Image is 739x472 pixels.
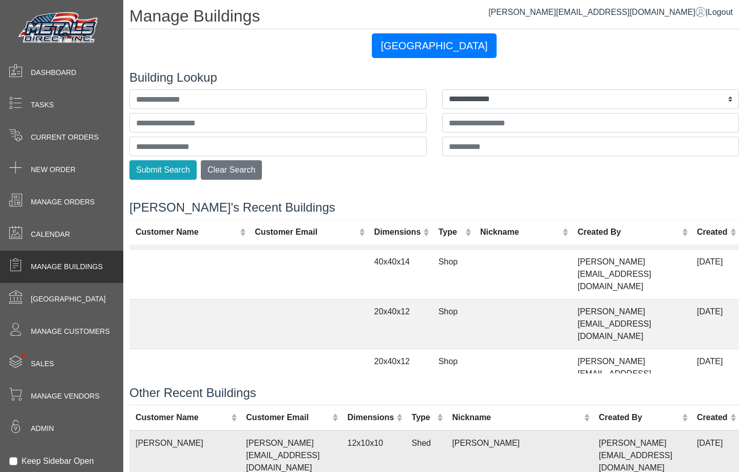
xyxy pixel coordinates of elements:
[136,225,237,238] div: Customer Name
[246,411,330,424] div: Customer Email
[348,411,394,424] div: Dimensions
[31,358,54,369] span: Sales
[432,299,474,349] td: Shop
[488,6,733,18] div: |
[31,423,54,434] span: Admin
[31,164,75,175] span: New Order
[697,225,728,238] div: Created
[452,411,581,424] div: Nickname
[15,9,103,47] img: Metals Direct Inc Logo
[432,349,474,399] td: Shop
[129,200,739,215] h4: [PERSON_NAME]'s Recent Buildings
[572,249,691,299] td: [PERSON_NAME][EMAIL_ADDRESS][DOMAIN_NAME]
[10,338,36,372] span: •
[572,299,691,349] td: [PERSON_NAME][EMAIL_ADDRESS][DOMAIN_NAME]
[31,326,110,337] span: Manage Customers
[129,6,739,29] h1: Manage Buildings
[31,132,99,143] span: Current Orders
[708,8,733,16] span: Logout
[439,225,463,238] div: Type
[31,229,70,240] span: Calendar
[697,411,728,424] div: Created
[368,349,432,399] td: 20x40x12
[578,225,679,238] div: Created By
[201,160,262,180] button: Clear Search
[368,299,432,349] td: 20x40x12
[432,249,474,299] td: Shop
[488,8,706,16] a: [PERSON_NAME][EMAIL_ADDRESS][DOMAIN_NAME]
[368,249,432,299] td: 40x40x14
[31,100,54,110] span: Tasks
[255,225,356,238] div: Customer Email
[31,197,94,207] span: Manage Orders
[691,299,739,349] td: [DATE]
[691,249,739,299] td: [DATE]
[572,349,691,399] td: [PERSON_NAME][EMAIL_ADDRESS][DOMAIN_NAME]
[480,225,560,238] div: Nickname
[129,386,739,401] h4: Other Recent Buildings
[22,455,94,467] label: Keep Sidebar Open
[412,411,434,424] div: Type
[599,411,679,424] div: Created By
[691,349,739,399] td: [DATE]
[31,391,100,402] span: Manage Vendors
[372,41,496,50] a: [GEOGRAPHIC_DATA]
[136,411,229,424] div: Customer Name
[31,67,77,78] span: Dashboard
[129,160,197,180] button: Submit Search
[372,33,496,58] button: [GEOGRAPHIC_DATA]
[31,261,103,272] span: Manage Buildings
[31,294,106,305] span: [GEOGRAPHIC_DATA]
[129,70,739,85] h4: Building Lookup
[374,225,421,238] div: Dimensions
